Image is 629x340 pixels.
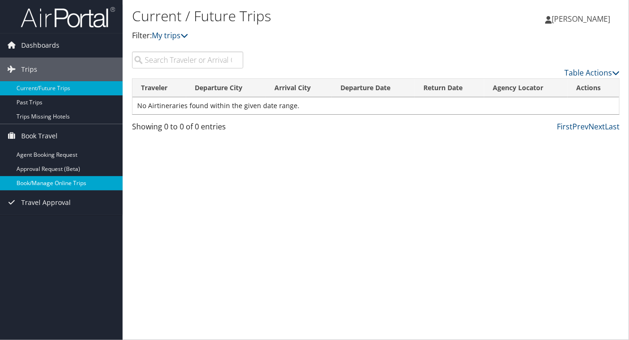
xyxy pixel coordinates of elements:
[552,14,610,24] span: [PERSON_NAME]
[21,58,37,81] span: Trips
[132,79,186,97] th: Traveler: activate to sort column ascending
[21,191,71,214] span: Travel Approval
[21,6,115,28] img: airportal-logo.png
[588,121,605,132] a: Next
[564,68,620,78] a: Table Actions
[132,30,457,42] p: Filter:
[266,79,332,97] th: Arrival City: activate to sort column ascending
[21,34,59,57] span: Dashboards
[132,121,243,137] div: Showing 0 to 0 of 0 entries
[545,5,620,33] a: [PERSON_NAME]
[332,79,415,97] th: Departure Date: activate to sort column descending
[132,6,457,26] h1: Current / Future Trips
[557,121,572,132] a: First
[21,124,58,148] span: Book Travel
[415,79,484,97] th: Return Date: activate to sort column ascending
[152,30,188,41] a: My trips
[605,121,620,132] a: Last
[132,97,619,114] td: No Airtineraries found within the given date range.
[132,51,243,68] input: Search Traveler or Arrival City
[484,79,568,97] th: Agency Locator: activate to sort column ascending
[186,79,266,97] th: Departure City: activate to sort column ascending
[568,79,619,97] th: Actions
[572,121,588,132] a: Prev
